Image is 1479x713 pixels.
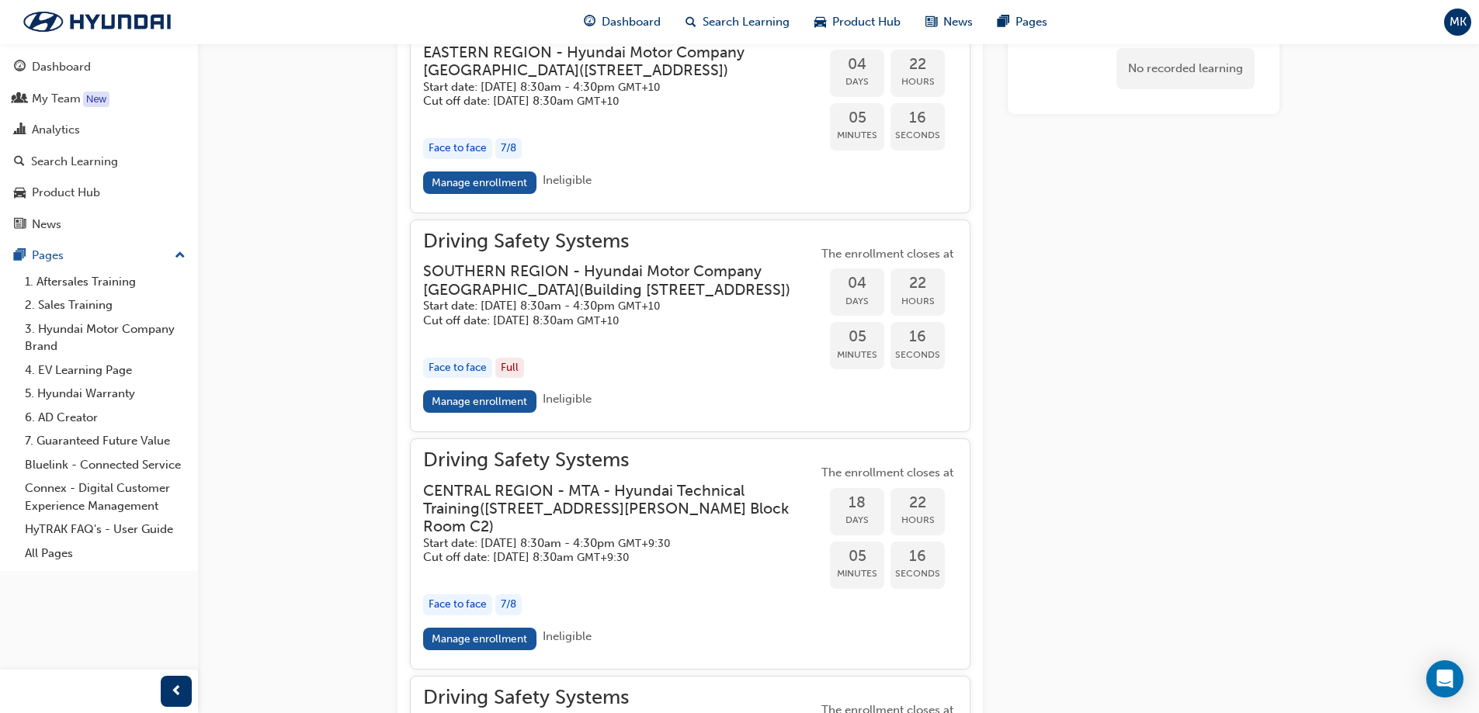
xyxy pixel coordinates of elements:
[423,262,793,299] h3: SOUTHERN REGION - Hyundai Motor Company [GEOGRAPHIC_DATA] ( Building [STREET_ADDRESS] )
[832,13,901,31] span: Product Hub
[423,313,793,328] h5: Cut off date: [DATE] 8:30am
[830,494,884,512] span: 18
[423,628,536,650] a: Manage enrollment
[830,56,884,74] span: 04
[14,218,26,232] span: news-icon
[19,358,192,382] a: 4. EV Learning Page
[32,121,80,139] div: Analytics
[830,565,884,583] span: Minutes
[19,542,192,566] a: All Pages
[830,346,884,364] span: Minutes
[891,73,945,91] span: Hours
[584,12,595,32] span: guage-icon
[830,275,884,292] span: 04
[891,109,945,127] span: 16
[14,155,25,169] span: search-icon
[985,6,1060,38] a: pages-iconPages
[19,453,192,477] a: Bluelink - Connected Service
[891,494,945,512] span: 22
[891,548,945,566] span: 16
[998,12,1009,32] span: pages-icon
[19,317,192,358] a: 3. Hyundai Motor Company Brand
[14,123,26,137] span: chart-icon
[1444,9,1471,36] button: MK
[6,116,192,144] a: Analytics
[6,50,192,241] button: DashboardMy TeamAnalyticsSearch LearningProduct HubNews
[6,210,192,239] a: News
[6,241,192,270] button: Pages
[423,171,536,194] a: Manage enrollment
[19,429,192,453] a: 7. Guaranteed Future Value
[423,80,793,95] h5: Start date: [DATE] 8:30am - 4:30pm
[543,629,592,643] span: Ineligible
[171,682,182,701] span: prev-icon
[618,81,660,94] span: Australian Eastern Standard Time GMT+10
[423,94,793,109] h5: Cut off date: [DATE] 8:30am
[14,92,26,106] span: people-icon
[495,138,522,159] div: 7 / 8
[423,233,957,419] button: Driving Safety SystemsSOUTHERN REGION - Hyundai Motor Company [GEOGRAPHIC_DATA](Building [STREET_...
[32,247,64,265] div: Pages
[913,6,985,38] a: news-iconNews
[943,13,973,31] span: News
[19,382,192,406] a: 5. Hyundai Warranty
[543,392,592,406] span: Ineligible
[423,594,492,615] div: Face to face
[891,292,945,310] span: Hours
[891,328,945,346] span: 16
[14,249,26,263] span: pages-icon
[703,13,790,31] span: Search Learning
[686,12,696,32] span: search-icon
[32,216,61,234] div: News
[577,551,629,564] span: Australian Central Standard Time GMT+9:30
[8,5,186,38] img: Trak
[423,299,793,313] h5: Start date: [DATE] 8:30am - 4:30pm
[602,13,661,31] span: Dashboard
[495,594,522,615] div: 7 / 8
[1116,48,1255,89] div: No recorded learning
[891,565,945,583] span: Seconds
[830,548,884,566] span: 05
[423,43,793,80] h3: EASTERN REGION - Hyundai Motor Company [GEOGRAPHIC_DATA] ( [STREET_ADDRESS] )
[543,173,592,187] span: Ineligible
[423,452,957,656] button: Driving Safety SystemsCENTRAL REGION - MTA - Hyundai Technical Training([STREET_ADDRESS][PERSON_N...
[571,6,673,38] a: guage-iconDashboard
[423,550,793,565] h5: Cut off date: [DATE] 8:30am
[830,292,884,310] span: Days
[673,6,802,38] a: search-iconSearch Learning
[6,147,192,176] a: Search Learning
[618,299,660,313] span: Australian Eastern Standard Time GMT+10
[83,92,109,107] div: Tooltip anchor
[1016,13,1047,31] span: Pages
[818,464,957,482] span: The enrollment closes at
[1449,13,1467,31] span: MK
[14,61,26,74] span: guage-icon
[830,126,884,144] span: Minutes
[32,90,81,108] div: My Team
[891,56,945,74] span: 22
[32,184,100,202] div: Product Hub
[19,406,192,430] a: 6. AD Creator
[925,12,937,32] span: news-icon
[19,517,192,542] a: HyTRAK FAQ's - User Guide
[818,245,957,263] span: The enrollment closes at
[814,12,826,32] span: car-icon
[175,246,186,266] span: up-icon
[32,58,91,76] div: Dashboard
[891,275,945,292] span: 22
[423,390,536,413] a: Manage enrollment
[618,537,670,550] span: Australian Central Standard Time GMT+9:30
[6,53,192,81] a: Dashboard
[423,482,793,536] h3: CENTRAL REGION - MTA - Hyundai Technical Training ( [STREET_ADDRESS][PERSON_NAME] Block Room C2 )
[31,153,118,171] div: Search Learning
[830,511,884,529] span: Days
[802,6,913,38] a: car-iconProduct Hub
[495,358,524,379] div: Full
[423,452,818,469] span: Driving Safety Systems
[577,95,619,108] span: Australian Eastern Standard Time GMT+10
[423,13,957,199] button: Driving Safety SystemsEASTERN REGION - Hyundai Motor Company [GEOGRAPHIC_DATA]([STREET_ADDRESS])S...
[1426,660,1463,697] div: Open Intercom Messenger
[19,476,192,517] a: Connex - Digital Customer Experience Management
[423,536,793,551] h5: Start date: [DATE] 8:30am - 4:30pm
